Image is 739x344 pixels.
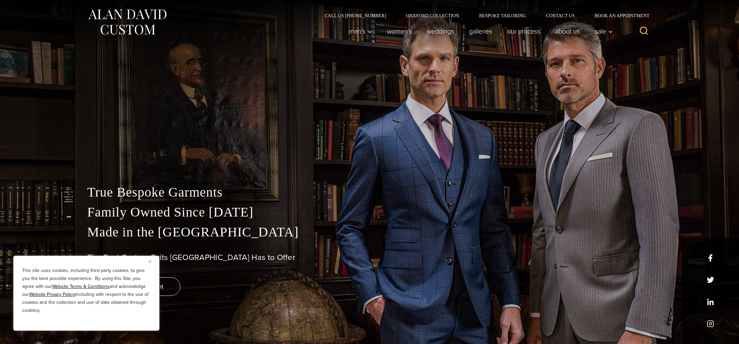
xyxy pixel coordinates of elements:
a: Bespoke Tailoring [469,13,536,18]
span: Sale [595,28,613,35]
span: Men’s [349,28,372,35]
a: Book an Appointment [585,13,652,18]
a: Website Privacy Policy [29,291,75,298]
a: facebook [707,254,714,262]
h1: The Best Custom Suits [GEOGRAPHIC_DATA] Has to Offer [87,253,652,262]
a: Our Process [500,25,548,38]
nav: Primary Navigation [341,25,616,38]
img: Close [148,260,151,263]
a: x/twitter [707,276,714,284]
a: Oxxford Collection [396,13,469,18]
a: Call Us [PHONE_NUMBER] [315,13,396,18]
button: Close [148,257,156,265]
p: True Bespoke Garments Family Owned Since [DATE] Made in the [GEOGRAPHIC_DATA] [87,182,652,242]
a: weddings [419,25,461,38]
nav: Secondary Navigation [315,13,652,18]
a: About Us [548,25,587,38]
a: linkedin [707,298,714,305]
a: Galleries [461,25,500,38]
p: This site uses cookies, including third party cookies, to give you the best possible experience. ... [22,267,150,314]
img: Alan David Custom [87,7,167,37]
a: Contact Us [536,13,585,18]
a: Website Terms & Conditions [52,283,110,290]
a: Women’s [379,25,419,38]
button: View Search Form [636,23,652,39]
a: instagram [707,320,714,327]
